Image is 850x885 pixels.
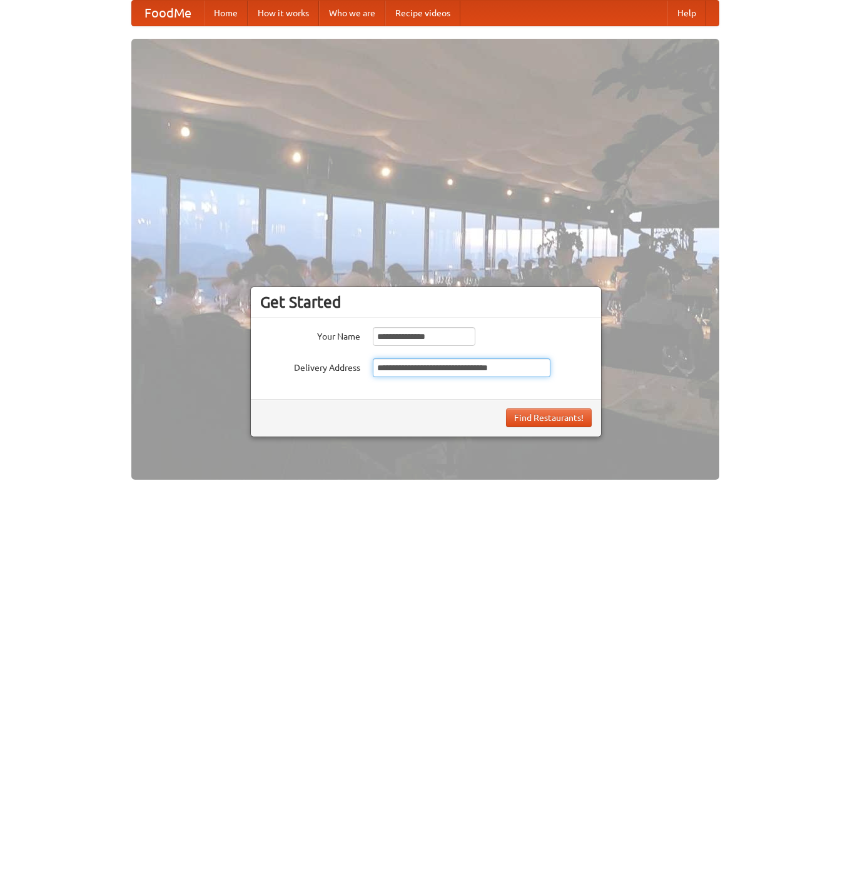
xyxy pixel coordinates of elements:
a: Home [204,1,248,26]
label: Delivery Address [260,358,360,374]
button: Find Restaurants! [506,408,592,427]
a: Who we are [319,1,385,26]
h3: Get Started [260,293,592,311]
a: Help [667,1,706,26]
a: Recipe videos [385,1,460,26]
a: How it works [248,1,319,26]
a: FoodMe [132,1,204,26]
label: Your Name [260,327,360,343]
